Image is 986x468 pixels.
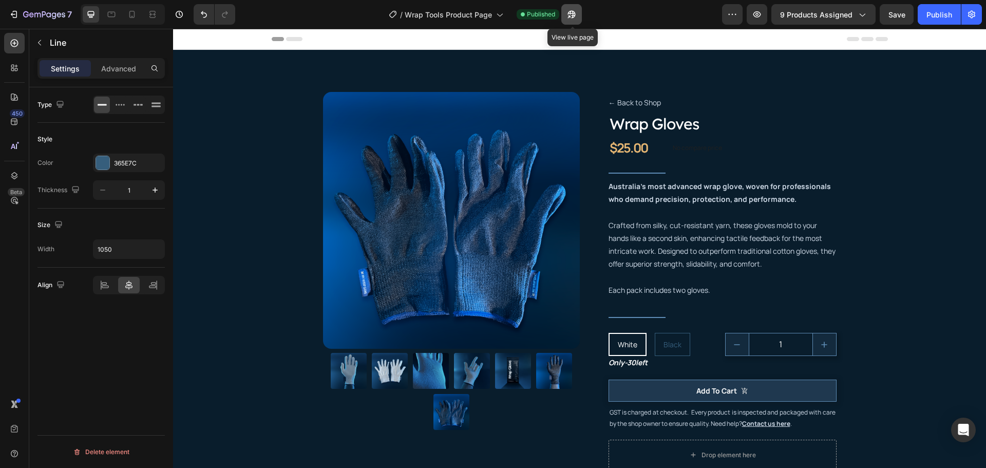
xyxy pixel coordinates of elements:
span: Black [490,311,508,321]
input: quantity [576,305,640,327]
span: Published [527,10,555,19]
p: Settings [51,63,80,74]
input: Auto [93,240,164,258]
span: 9 products assigned [780,9,852,20]
div: Size [37,218,65,232]
div: $25.00 [435,106,485,132]
div: Type [37,98,66,112]
div: Publish [926,9,952,20]
p: Line [50,36,161,49]
span: White [445,311,464,321]
p: 7 [67,8,72,21]
div: Thickness [37,183,82,197]
div: Beta [8,188,25,196]
div: Align [37,278,67,292]
button: Publish [918,4,961,25]
span: Wrap Tools Product Page [405,9,492,20]
button: decrement [553,305,576,327]
div: Width [37,245,54,254]
div: 450 [10,109,25,118]
div: Color [37,158,53,167]
button: Delete element [37,444,165,460]
div: 365E7C [114,159,162,168]
button: increment [640,305,663,327]
div: ← Back to Shop [435,67,488,80]
p: Advanced [101,63,136,74]
button: Save [880,4,914,25]
p: GST is charged at checkout. Every product is inspected and packaged with care by the shop owner t... [437,378,662,400]
div: Undo/Redo [194,4,235,25]
span: -30 [451,329,463,339]
h1: Wrap Gloves [435,84,663,106]
p: No compare price [500,116,659,122]
p: Crafted from silky, cut-resistant yarn, these gloves mold to your hands like a second skin, enhan... [435,153,662,266]
iframe: Design area [173,29,986,468]
div: Delete element [73,446,129,458]
span: Save [888,10,905,19]
div: Open Intercom Messenger [951,418,976,442]
button: Add To Cart [435,351,663,373]
div: Drop element here [528,422,583,430]
div: Add To Cart [523,355,564,368]
p: Only left [435,327,475,340]
button: 9 products assigned [771,4,876,25]
a: Contact us here [569,390,617,399]
span: / [400,9,403,20]
a: ← Back to Shop [435,63,488,84]
strong: Australia's most advanced wrap glove, woven for professionals who demand precision, protection, a... [435,153,658,175]
div: Style [37,135,52,144]
button: 7 [4,4,77,25]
